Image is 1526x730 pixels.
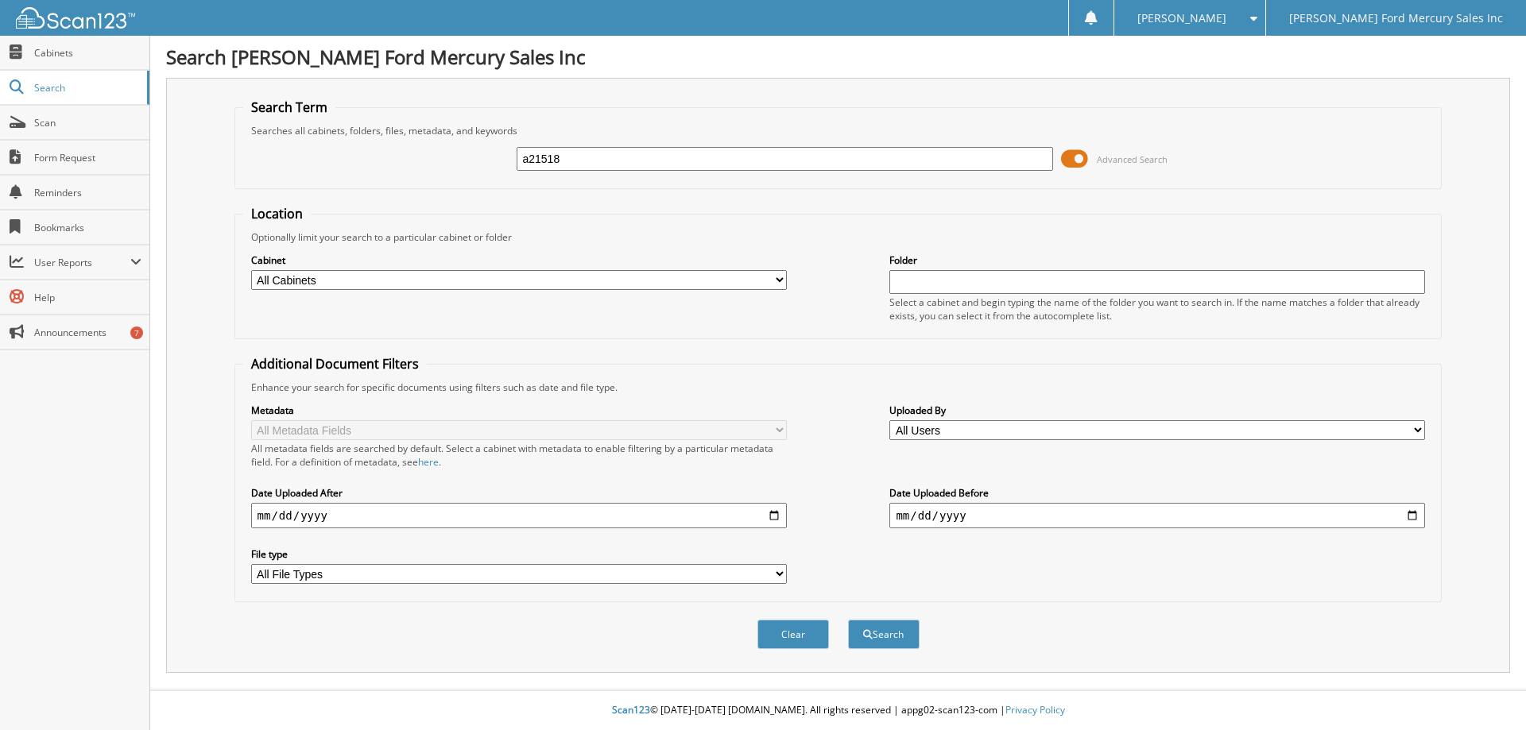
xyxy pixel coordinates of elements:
label: Date Uploaded Before [889,486,1425,500]
label: Folder [889,253,1425,267]
label: Uploaded By [889,404,1425,417]
label: Metadata [251,404,787,417]
legend: Location [243,205,311,222]
span: Bookmarks [34,221,141,234]
a: Privacy Policy [1005,703,1065,716]
img: scan123-logo-white.svg [16,7,135,29]
span: Form Request [34,151,141,164]
div: Select a cabinet and begin typing the name of the folder you want to search in. If the name match... [889,295,1425,323]
label: Date Uploaded After [251,486,787,500]
legend: Additional Document Filters [243,355,427,373]
span: Search [34,81,139,95]
span: Scan [34,116,141,129]
div: 7 [130,326,143,339]
input: start [251,503,787,528]
span: Advanced Search [1097,153,1168,165]
span: Help [34,291,141,304]
button: Search [848,620,920,649]
iframe: Chat Widget [1447,654,1526,730]
div: © [DATE]-[DATE] [DOMAIN_NAME]. All rights reserved | appg02-scan123-com | [150,691,1526,730]
button: Clear [757,620,829,649]
h1: Search [PERSON_NAME] Ford Mercury Sales Inc [166,44,1510,70]
span: [PERSON_NAME] [1137,14,1226,23]
div: Enhance your search for specific documents using filters such as date and file type. [243,380,1434,394]
span: Reminders [34,186,141,199]
div: All metadata fields are searched by default. Select a cabinet with metadata to enable filtering b... [251,442,787,469]
label: Cabinet [251,253,787,267]
span: User Reports [34,256,130,269]
span: Announcements [34,326,141,339]
label: File type [251,547,787,561]
input: end [889,503,1425,528]
a: here [418,455,439,469]
span: Scan123 [612,703,650,716]
div: Searches all cabinets, folders, files, metadata, and keywords [243,124,1434,137]
span: Cabinets [34,46,141,60]
span: [PERSON_NAME] Ford Mercury Sales Inc [1289,14,1503,23]
div: Optionally limit your search to a particular cabinet or folder [243,230,1434,244]
legend: Search Term [243,98,335,116]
